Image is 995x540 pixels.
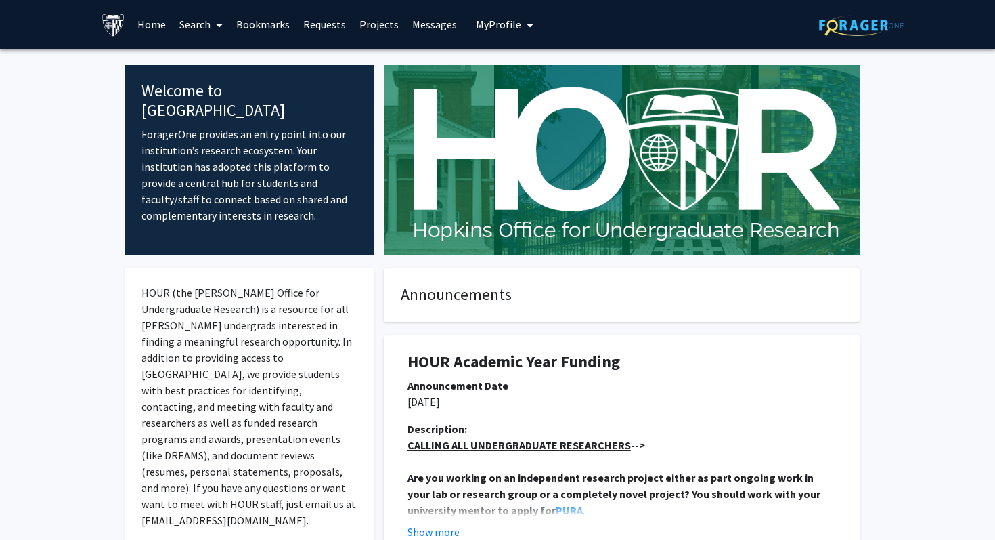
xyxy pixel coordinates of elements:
[141,126,357,224] p: ForagerOne provides an entry point into our institution’s research ecosystem. Your institution ha...
[407,438,631,452] u: CALLING ALL UNDERGRADUATE RESEARCHERS
[407,524,460,540] button: Show more
[407,471,822,517] strong: Are you working on an independent research project either as part ongoing work in your lab or res...
[384,65,860,255] img: Cover Image
[407,421,836,437] div: Description:
[407,438,645,452] strong: -->
[229,1,296,48] a: Bookmarks
[556,503,583,517] a: PURA
[407,352,836,372] h1: HOUR Academic Year Funding
[131,1,173,48] a: Home
[407,394,836,410] p: [DATE]
[296,1,353,48] a: Requests
[353,1,405,48] a: Projects
[401,285,843,305] h4: Announcements
[173,1,229,48] a: Search
[10,479,58,530] iframe: Chat
[141,285,357,528] p: HOUR (the [PERSON_NAME] Office for Undergraduate Research) is a resource for all [PERSON_NAME] un...
[407,377,836,394] div: Announcement Date
[476,18,521,31] span: My Profile
[102,13,125,37] img: Johns Hopkins University Logo
[407,470,836,518] p: .
[405,1,464,48] a: Messages
[141,81,357,121] h4: Welcome to [GEOGRAPHIC_DATA]
[819,15,904,36] img: ForagerOne Logo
